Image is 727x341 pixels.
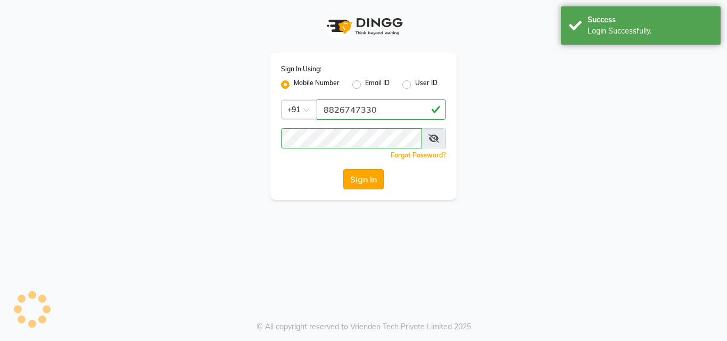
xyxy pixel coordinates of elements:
label: User ID [415,78,437,91]
input: Username [281,128,422,148]
img: logo1.svg [321,11,406,42]
button: Sign In [343,169,384,189]
div: Success [588,14,713,26]
label: Mobile Number [294,78,340,91]
a: Forgot Password? [391,151,446,159]
label: Email ID [365,78,390,91]
div: Login Successfully. [588,26,713,37]
label: Sign In Using: [281,64,321,74]
input: Username [317,99,446,120]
